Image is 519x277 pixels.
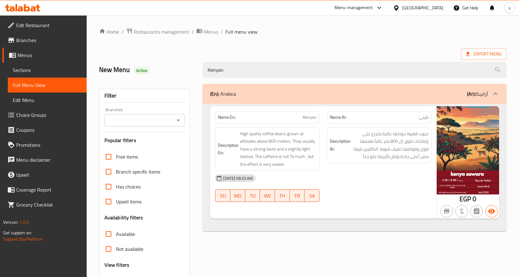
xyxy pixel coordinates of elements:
a: Menus [196,28,218,36]
div: (En): Arabica(Ar):آرابيكا [203,104,507,231]
span: WE [262,191,272,200]
button: SU [215,189,230,202]
span: حبوب قهوة جودتها عالية بتتزرع على إرتفاعات فوق ال 800 متر غالباُ طعمها قوى وقوامها خفيف شوية، الك... [352,130,429,160]
a: Menus [2,48,87,63]
span: EGP [459,193,471,205]
a: Menu disclaimer [2,152,87,167]
div: Menu-management [334,4,373,12]
strong: Description En: [218,141,239,157]
button: MO [230,189,245,202]
div: (En): Arabica(Ar):آرابيكا [203,84,507,104]
a: Support.OpsPlatform [3,235,43,243]
span: Upsell [16,171,82,179]
li: / [192,28,194,36]
strong: Description Ar: [330,137,351,153]
a: Choice Groups [2,107,87,122]
a: Coverage Report [2,182,87,197]
span: SU [218,191,228,200]
li: / [221,28,223,36]
span: High quality coffee beans grown at altitudes above 800 meters. They usually have a strong taste a... [240,130,317,168]
span: Has choices [116,183,141,190]
a: Restaurants management [126,28,189,36]
div: Active [134,67,150,74]
a: Edit Restaurant [2,18,87,33]
span: Edit Menu [13,96,82,104]
button: WE [260,189,275,202]
a: Sections [8,63,87,78]
span: كينى [419,114,429,121]
a: Home [99,28,119,36]
span: Menus [17,51,82,59]
span: a [508,4,511,11]
strong: Name En: [218,114,236,121]
a: Promotions [2,137,87,152]
div: [GEOGRAPHIC_DATA] [402,4,443,11]
span: FR [292,191,302,200]
span: Grocery Checklist [16,201,82,208]
span: Choice Groups [16,111,82,119]
span: Get support on: [3,229,32,237]
span: Free items [116,153,138,160]
li: / [122,28,124,36]
a: Branches [2,33,87,48]
img: WhatsApp_Image_20250907_a638931011903761947.jpeg [437,106,499,194]
a: Grocery Checklist [2,197,87,212]
span: [DATE] 08:23 AM [221,175,255,181]
span: Available [116,230,135,238]
span: Full Menu View [13,81,82,89]
button: Open [174,116,183,125]
button: SA [305,189,320,202]
button: Purchased item [455,205,468,217]
p: Arabica [210,90,236,98]
span: TH [277,191,287,200]
span: Promotions [16,141,82,149]
span: 0 [473,193,476,205]
h3: View filters [104,261,130,269]
span: Version: [3,218,18,226]
p: آرابيكا [467,90,488,98]
a: Full Menu View [8,78,87,93]
span: SA [307,191,317,200]
a: Upsell [2,167,87,182]
span: Coverage Report [16,186,82,193]
span: Export Menu [466,50,502,58]
strong: Name Ar: [330,114,347,121]
h3: Availability filters [104,214,143,221]
span: Kenyan [303,114,317,121]
input: search [203,62,507,78]
h3: Popular filters [104,137,185,144]
button: TH [275,189,290,202]
span: Not available [116,245,143,253]
span: Menu disclaimer [16,156,82,164]
div: Filter [104,89,185,103]
button: FR [290,189,305,202]
span: Branch specific items [116,168,160,175]
span: Upsell items [116,198,142,205]
span: Restaurants management [134,28,189,36]
span: Branches [16,36,82,44]
button: Not branch specific item [440,205,453,217]
span: Sections [13,66,82,74]
button: Available [485,205,498,217]
b: (En): [210,89,219,98]
span: Coupons [16,126,82,134]
span: Edit Restaurant [16,21,82,29]
span: Full menu view [225,28,257,36]
span: 1.0.0 [19,218,29,226]
a: Edit Menu [8,93,87,107]
span: Export Menu [461,48,507,60]
span: Menus [204,28,218,36]
span: Active [134,68,150,74]
a: Coupons [2,122,87,137]
h2: New Menu [99,65,195,74]
b: (Ar): [467,89,475,98]
span: TU [248,191,258,200]
span: MO [233,191,243,200]
button: Not has choices [470,205,483,217]
nav: breadcrumb [99,28,507,36]
button: TU [245,189,260,202]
